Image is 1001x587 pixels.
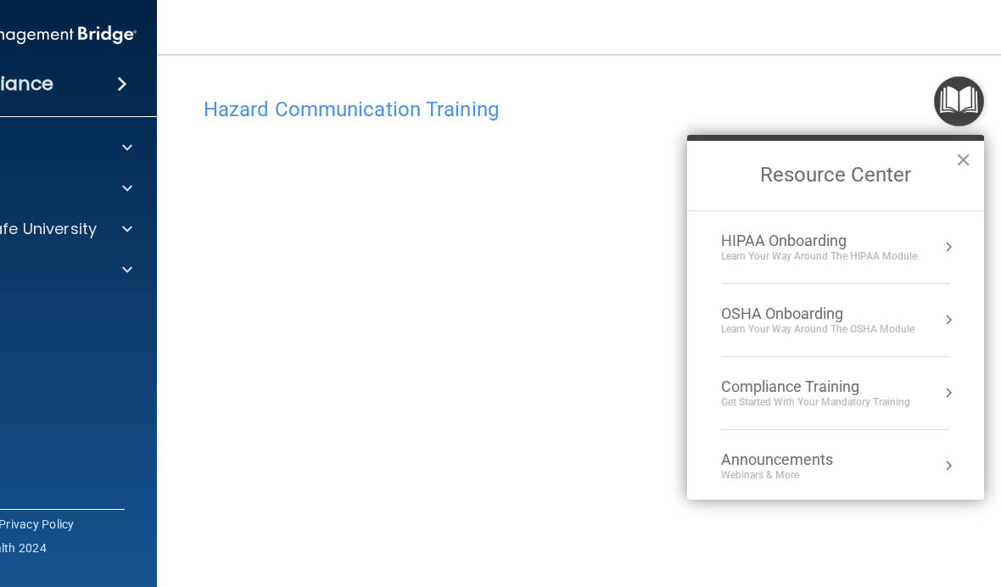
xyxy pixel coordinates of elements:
[687,141,984,210] h2: Resource Center
[721,377,910,396] div: Compliance Training
[721,249,917,264] div: Learn Your Way around the HIPAA module
[721,322,914,337] div: Learn your way around the OSHA module
[687,135,984,500] div: Resource Center
[721,305,914,323] div: OSHA Onboarding
[721,395,910,410] div: Get Started with your mandatory training
[721,450,867,469] div: Announcements
[721,468,867,483] div: Webinars & More
[721,232,917,250] div: HIPAA Onboarding
[934,76,984,126] button: Open Resource Center
[955,146,971,173] button: Close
